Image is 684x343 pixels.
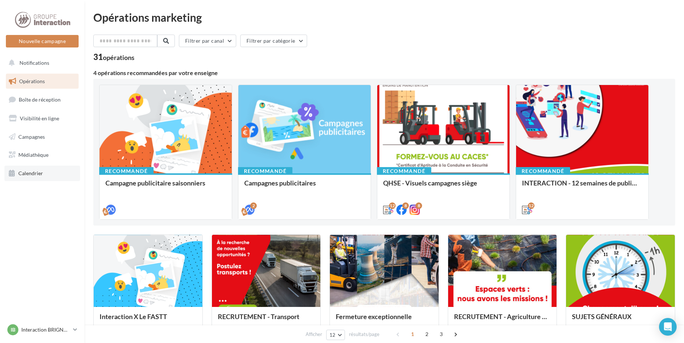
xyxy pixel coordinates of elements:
span: Afficher [306,331,322,338]
span: 3 [435,328,447,340]
div: Fermeture exceptionnelle [336,313,433,328]
button: Nouvelle campagne [6,35,79,47]
span: Campagnes [18,133,45,139]
div: 2 [250,202,257,209]
button: Filtrer par catégorie [240,35,307,47]
span: résultats/page [349,331,379,338]
a: Opérations [4,74,80,89]
div: Campagnes publicitaires [244,179,365,194]
button: Filtrer par canal [179,35,236,47]
div: Open Intercom Messenger [659,318,677,336]
span: 12 [330,332,336,338]
span: Calendrier [18,170,43,176]
a: Boîte de réception [4,92,80,107]
div: 8 [415,202,422,209]
div: 12 [389,202,396,209]
div: RECRUTEMENT - Agriculture / Espaces verts [454,313,551,328]
div: Recommandé [516,167,570,175]
div: Opérations marketing [93,12,675,23]
button: 12 [326,330,345,340]
div: SUJETS GÉNÉRAUX [572,313,669,328]
a: Campagnes [4,129,80,145]
a: IB Interaction BRIGNOLES [6,323,79,337]
button: Notifications [4,55,77,71]
span: Notifications [19,60,49,66]
div: Recommandé [99,167,154,175]
div: Interaction X Le FASTT [100,313,197,328]
a: Médiathèque [4,147,80,163]
div: RECRUTEMENT - Transport [218,313,315,328]
div: Recommandé [238,167,292,175]
div: opérations [103,54,134,61]
div: 8 [402,202,409,209]
div: 4 opérations recommandées par votre enseigne [93,70,675,76]
a: Visibilité en ligne [4,111,80,126]
div: INTERACTION - 12 semaines de publication [522,179,642,194]
span: Opérations [19,78,45,84]
div: 12 [528,202,534,209]
span: 1 [407,328,418,340]
span: 2 [421,328,433,340]
span: Médiathèque [18,152,48,158]
div: Campagne publicitaire saisonniers [105,179,226,194]
div: Recommandé [377,167,431,175]
span: Visibilité en ligne [20,115,59,121]
a: Calendrier [4,166,80,181]
p: Interaction BRIGNOLES [21,326,70,333]
div: QHSE - Visuels campagnes siège [383,179,504,194]
div: 31 [93,53,134,61]
span: Boîte de réception [19,96,61,103]
span: IB [11,326,15,333]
